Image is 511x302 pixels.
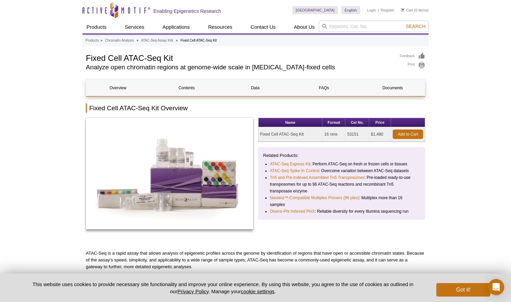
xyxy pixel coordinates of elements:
[361,80,424,96] a: Documents
[270,194,414,208] li: : Multiplex more than 16 samples
[270,174,414,194] li: : Pre-loaded ready-to-use transposomes for up to 96 ATAC-Seq reactions and recombinant Tn5 transp...
[259,118,323,127] th: Name
[406,24,425,29] span: Search
[270,161,311,167] a: ATAC-Seq Express Kit
[270,208,315,215] a: Diversi-Phi Indexed PhiX
[86,38,99,44] a: Products
[86,80,150,96] a: Overview
[488,279,504,295] div: Open Intercom Messenger
[121,21,148,33] a: Services
[393,130,423,139] a: Add to Cart
[270,174,365,181] a: Tn5 and Pre-indexed Assembled Tn5 Transposomes
[105,38,134,44] a: Chromatin Analysis
[246,21,279,33] a: Contact Us
[82,21,111,33] a: Products
[270,167,319,174] a: ATAC-Seq Spike-In Control
[270,167,414,174] li: : Overcome variation between ATAC-Seq datasets
[401,8,404,11] img: Your Cart
[86,118,253,229] img: CUT&Tag-IT Assay Kit - Tissue
[270,161,414,167] li: : Perform ATAC-Seq on fresh or frozen cells or tissues
[345,118,369,127] th: Cat No.
[86,250,425,270] p: ATAC-Seq is a rapid assay that allows analysis of epigenetic profiles across the genome by identi...
[401,8,413,13] a: Cart
[436,283,490,297] button: Got it!
[223,80,287,96] a: Data
[86,64,393,70] h2: Analyze open chromatin regions at genome-wide scale in [MEDICAL_DATA]-fixed cells
[378,6,379,14] li: |
[292,6,338,14] a: [GEOGRAPHIC_DATA]
[141,38,173,44] a: ATAC-Seq Assay Kits
[176,39,178,42] li: »
[401,6,429,14] li: (0 items)
[404,23,428,29] button: Search
[159,21,194,33] a: Applications
[319,21,429,32] input: Keyword, Cat. No.
[270,194,359,201] a: Nextera™-Compatible Multiplex Primers (96 plex)
[367,8,376,13] a: Login
[270,208,414,215] li: : Reliable diversity for every Illumina sequencing run
[259,127,323,142] td: Fixed Cell ATAC-Seq Kit
[263,152,420,159] p: Related Products:
[400,52,425,60] a: Feedback
[322,127,345,142] td: 16 rxns
[180,39,217,42] li: Fixed Cell ATAC-Seq Kit
[369,118,391,127] th: Price
[241,288,274,294] button: cookie settings
[400,62,425,69] a: Print
[86,103,425,113] h2: Fixed Cell ATAC-Seq Kit Overview
[322,118,345,127] th: Format
[341,6,360,14] a: English
[177,288,209,294] a: Privacy Policy
[204,21,237,33] a: Resources
[86,52,393,63] h1: Fixed Cell ATAC-Seq Kit
[155,80,218,96] a: Contents
[290,21,319,33] a: About Us
[381,8,394,13] a: Register
[21,281,425,295] p: This website uses cookies to provide necessary site functionality and improve your online experie...
[345,127,369,142] td: 53151
[137,39,139,42] li: »
[153,8,221,14] h2: Enabling Epigenetics Research
[292,80,356,96] a: FAQs
[369,127,391,142] td: $1,480
[100,39,102,42] li: »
